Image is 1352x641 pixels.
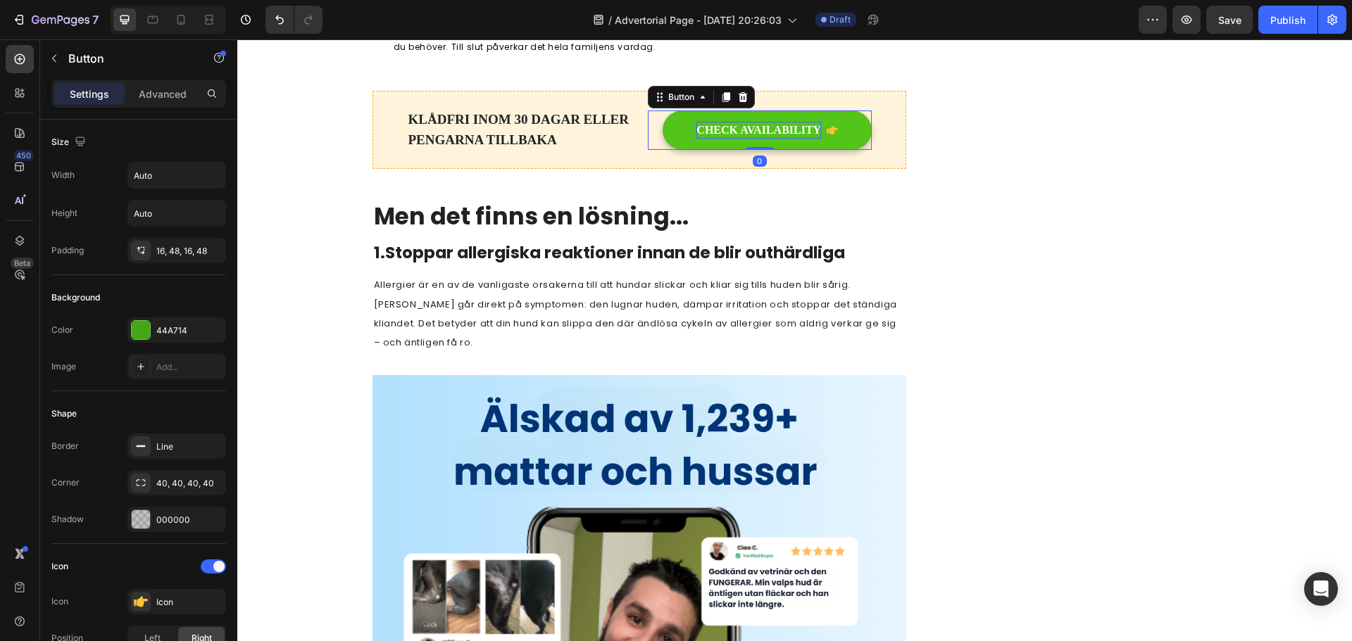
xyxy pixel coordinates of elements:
[830,13,851,26] span: Draft
[1218,14,1241,26] span: Save
[13,150,34,161] div: 450
[137,239,660,310] span: Allergier är en av de vanligaste orsakerna till att hundar slickar och kliar sig tills huden blir...
[51,291,100,304] div: Background
[92,11,99,28] p: 7
[265,6,323,34] div: Undo/Redo
[135,202,670,226] h2: 1.
[51,560,68,573] div: Icon
[156,361,223,374] div: Add...
[608,13,612,27] span: /
[6,6,105,34] button: 7
[237,39,1352,641] iframe: Design area
[459,82,584,99] div: CHECK AVAILABILITY
[428,51,460,64] div: Button
[1304,572,1338,606] div: Open Intercom Messenger
[156,477,223,490] div: 40, 40, 40, 40
[515,116,530,127] div: 0
[51,324,73,336] div: Color
[156,596,223,609] div: Icon
[51,244,84,257] div: Padding
[128,201,225,226] input: Auto
[51,440,79,452] div: Border
[70,87,109,101] p: Settings
[156,514,223,526] div: 000000
[51,513,84,526] div: Shadow
[51,207,77,220] div: Height
[156,324,223,337] div: 44A714
[11,258,34,269] div: Beta
[148,202,608,224] span: Stoppar allergiska reaktioner innan de blir outhärdliga
[51,476,80,489] div: Corner
[68,50,188,67] p: Button
[156,440,223,453] div: Line
[139,87,187,101] p: Advanced
[128,163,225,188] input: Auto
[1270,13,1306,27] div: Publish
[51,360,76,373] div: Image
[615,13,782,27] span: Advertorial Page - [DATE] 20:26:03
[156,245,223,258] div: 16, 48, 16, 48
[425,71,634,110] button: CHECK AVAILABILITY
[1258,6,1317,34] button: Publish
[1206,6,1253,34] button: Save
[51,595,68,608] div: Icon
[51,133,89,152] div: Size
[51,407,77,420] div: Shape
[137,160,451,193] span: Men det finns en lösning...
[51,169,75,182] div: Width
